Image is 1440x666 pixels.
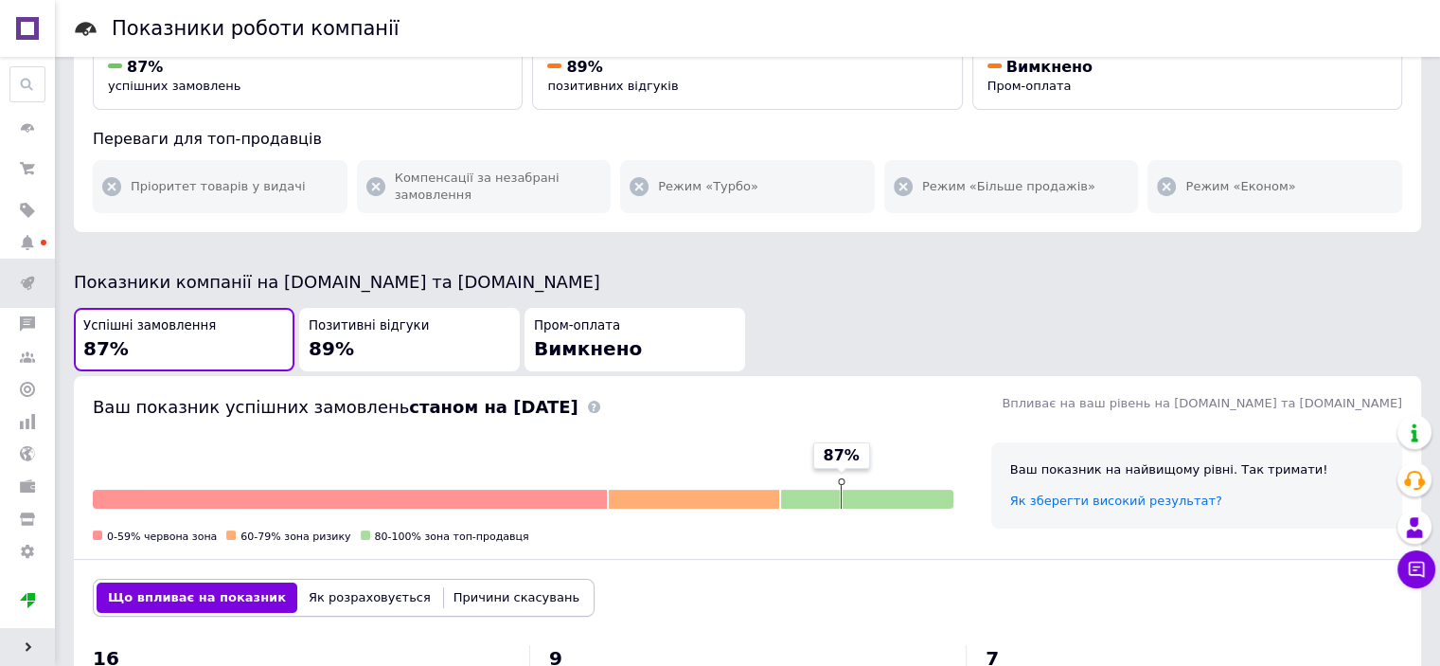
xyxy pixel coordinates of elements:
button: Позитивні відгуки89% [299,308,520,371]
span: Переваги для топ-продавців [93,130,322,148]
button: Успішні замовлення87% [74,308,294,371]
span: Впливає на ваш рівень на [DOMAIN_NAME] та [DOMAIN_NAME] [1002,396,1402,410]
span: Пром-оплата [987,79,1072,93]
span: 87% [823,445,859,466]
span: Пром-оплата [534,317,620,335]
span: Вимкнено [1006,58,1093,76]
button: 89%позитивних відгуків [532,42,962,111]
button: ВимкненоПром-оплата [972,42,1402,111]
span: позитивних відгуків [547,79,678,93]
span: Позитивні відгуки [309,317,429,335]
span: Показники компанії на [DOMAIN_NAME] та [DOMAIN_NAME] [74,272,600,292]
button: Що впливає на показник [97,583,297,613]
b: станом на [DATE] [409,397,578,417]
span: Компенсації за незабрані замовлення [395,170,602,204]
span: Успішні замовлення [83,317,216,335]
span: Режим «Турбо» [658,178,758,195]
span: Пріоритет товарів у видачі [131,178,306,195]
span: 87% [127,58,163,76]
span: Вимкнено [534,337,642,360]
span: 87% [83,337,129,360]
h1: Показники роботи компанії [112,17,400,40]
span: 0-59% червона зона [107,531,217,543]
div: Ваш показник на найвищому рівні. Так тримати! [1010,461,1383,478]
span: 80-100% зона топ-продавця [375,531,529,543]
span: 60-79% зона ризику [240,531,350,543]
a: Як зберегти високий результат? [1010,494,1222,508]
span: 89% [309,337,354,360]
span: Ваш показник успішних замовлень [93,397,578,417]
button: Причини скасувань [442,583,591,613]
span: 89% [566,58,602,76]
span: успішних замовлень [108,79,240,93]
button: 87%успішних замовлень [93,42,523,111]
button: Пром-оплатаВимкнено [524,308,745,371]
span: Режим «Більше продажів» [922,178,1095,195]
button: Як розраховується [297,583,442,613]
button: Чат з покупцем [1397,550,1435,588]
span: Режим «Економ» [1185,178,1295,195]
